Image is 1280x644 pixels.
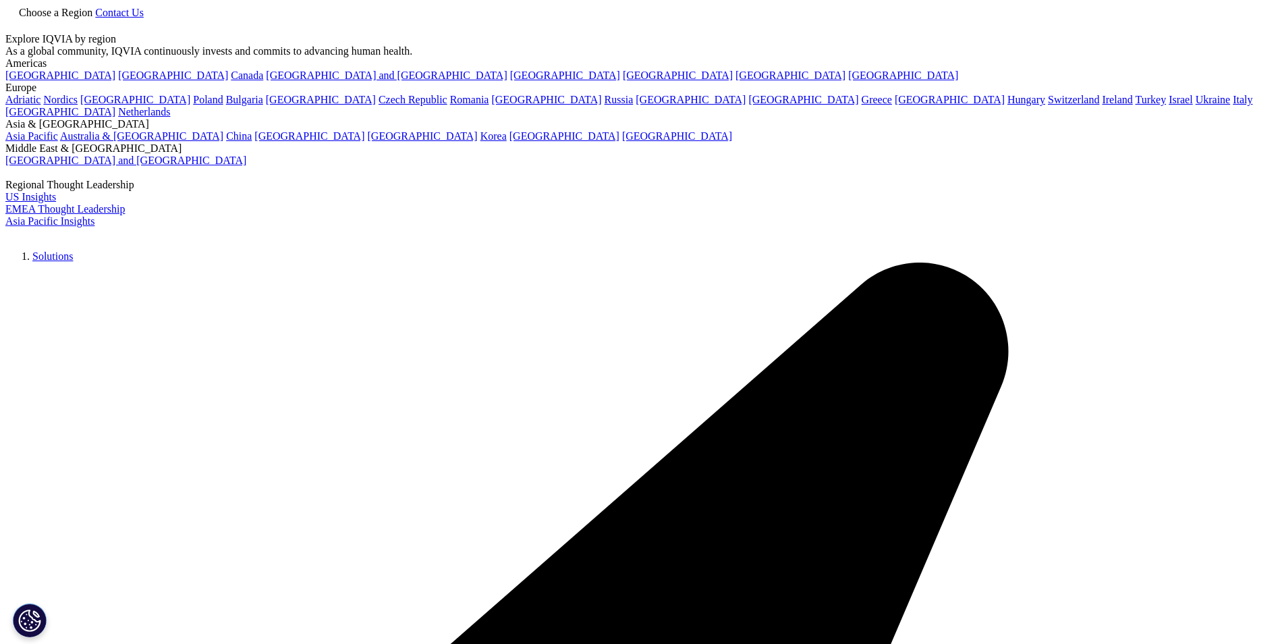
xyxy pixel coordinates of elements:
[5,82,1275,94] div: Europe
[510,70,620,81] a: [GEOGRAPHIC_DATA]
[5,215,94,227] a: Asia Pacific Insights
[5,203,125,215] a: EMEA Thought Leadership
[1102,94,1132,105] a: Ireland
[5,130,58,142] a: Asia Pacific
[848,70,958,81] a: [GEOGRAPHIC_DATA]
[60,130,223,142] a: Australia & [GEOGRAPHIC_DATA]
[5,106,115,117] a: [GEOGRAPHIC_DATA]
[19,7,92,18] span: Choose a Region
[1169,94,1193,105] a: Israel
[1048,94,1099,105] a: Switzerland
[5,45,1275,57] div: As a global community, IQVIA continuously invests and commits to advancing human health.
[735,70,845,81] a: [GEOGRAPHIC_DATA]
[254,130,364,142] a: [GEOGRAPHIC_DATA]
[480,130,507,142] a: Korea
[605,94,634,105] a: Russia
[622,130,732,142] a: [GEOGRAPHIC_DATA]
[5,94,40,105] a: Adriatic
[5,33,1275,45] div: Explore IQVIA by region
[32,250,73,262] a: Solutions
[5,57,1275,70] div: Americas
[1233,94,1252,105] a: Italy
[450,94,489,105] a: Romania
[509,130,619,142] a: [GEOGRAPHIC_DATA]
[5,70,115,81] a: [GEOGRAPHIC_DATA]
[636,94,746,105] a: [GEOGRAPHIC_DATA]
[5,142,1275,155] div: Middle East & [GEOGRAPHIC_DATA]
[231,70,263,81] a: Canada
[5,191,56,203] a: US Insights
[226,94,263,105] a: Bulgaria
[1135,94,1166,105] a: Turkey
[95,7,144,18] a: Contact Us
[748,94,858,105] a: [GEOGRAPHIC_DATA]
[379,94,447,105] a: Czech Republic
[5,118,1275,130] div: Asia & [GEOGRAPHIC_DATA]
[895,94,1005,105] a: [GEOGRAPHIC_DATA]
[193,94,223,105] a: Poland
[623,70,733,81] a: [GEOGRAPHIC_DATA]
[118,70,228,81] a: [GEOGRAPHIC_DATA]
[491,94,601,105] a: [GEOGRAPHIC_DATA]
[266,70,507,81] a: [GEOGRAPHIC_DATA] and [GEOGRAPHIC_DATA]
[226,130,252,142] a: China
[118,106,170,117] a: Netherlands
[862,94,892,105] a: Greece
[1196,94,1231,105] a: Ukraine
[5,179,1275,191] div: Regional Thought Leadership
[1007,94,1045,105] a: Hungary
[266,94,376,105] a: [GEOGRAPHIC_DATA]
[13,603,47,637] button: Cookies Settings
[80,94,190,105] a: [GEOGRAPHIC_DATA]
[5,155,246,166] a: [GEOGRAPHIC_DATA] and [GEOGRAPHIC_DATA]
[368,130,478,142] a: [GEOGRAPHIC_DATA]
[43,94,78,105] a: Nordics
